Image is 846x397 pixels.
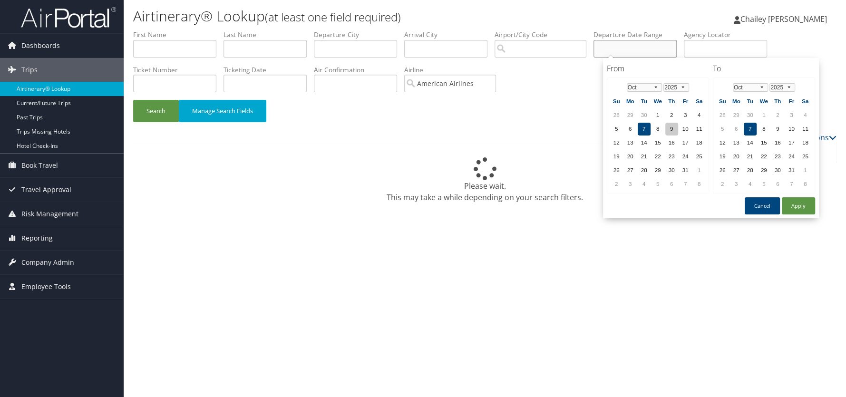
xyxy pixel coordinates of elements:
[693,136,706,149] td: 18
[133,6,602,26] h1: Airtinerary® Lookup
[610,150,623,163] td: 19
[638,150,651,163] td: 21
[744,164,757,177] td: 28
[730,95,743,108] th: Mo
[744,123,757,136] td: 7
[610,123,623,136] td: 5
[404,65,503,75] label: Airline
[693,150,706,163] td: 25
[652,164,664,177] td: 29
[652,136,664,149] td: 15
[624,178,637,191] td: 3
[224,65,314,75] label: Ticketing Date
[133,100,179,122] button: Search
[665,164,678,177] td: 30
[638,164,651,177] td: 28
[638,109,651,122] td: 30
[785,178,798,191] td: 7
[713,63,815,74] h4: To
[624,150,637,163] td: 20
[693,178,706,191] td: 8
[799,136,812,149] td: 18
[21,34,60,58] span: Dashboards
[693,123,706,136] td: 11
[716,136,729,149] td: 12
[314,65,404,75] label: Air Confirmation
[716,164,729,177] td: 26
[679,109,692,122] td: 3
[730,164,743,177] td: 27
[652,109,664,122] td: 1
[133,157,836,203] div: Please wait. This may take a while depending on your search filters.
[624,123,637,136] td: 6
[21,6,116,29] img: airportal-logo.png
[665,136,678,149] td: 16
[730,109,743,122] td: 29
[624,164,637,177] td: 27
[679,164,692,177] td: 31
[744,136,757,149] td: 14
[610,178,623,191] td: 2
[593,30,684,39] label: Departure Date Range
[665,109,678,122] td: 2
[744,95,757,108] th: Tu
[771,150,784,163] td: 23
[224,30,314,39] label: Last Name
[693,164,706,177] td: 1
[771,95,784,108] th: Th
[679,136,692,149] td: 17
[771,164,784,177] td: 30
[624,95,637,108] th: Mo
[21,275,71,299] span: Employee Tools
[610,164,623,177] td: 26
[679,178,692,191] td: 7
[624,136,637,149] td: 13
[638,136,651,149] td: 14
[785,95,798,108] th: Fr
[771,136,784,149] td: 16
[21,226,53,250] span: Reporting
[21,202,78,226] span: Risk Management
[693,95,706,108] th: Sa
[133,30,224,39] label: First Name
[21,178,71,202] span: Travel Approval
[684,30,774,39] label: Agency Locator
[638,95,651,108] th: Tu
[740,14,827,24] span: Chailey [PERSON_NAME]
[785,150,798,163] td: 24
[652,178,664,191] td: 5
[665,150,678,163] td: 23
[607,63,709,74] h4: From
[665,178,678,191] td: 6
[745,197,780,214] button: Cancel
[716,95,729,108] th: Su
[179,100,266,122] button: Manage Search Fields
[638,123,651,136] td: 7
[495,30,593,39] label: Airport/City Code
[716,150,729,163] td: 19
[758,136,770,149] td: 15
[785,123,798,136] td: 10
[799,178,812,191] td: 8
[771,109,784,122] td: 2
[758,123,770,136] td: 8
[744,109,757,122] td: 30
[638,178,651,191] td: 4
[799,150,812,163] td: 25
[716,123,729,136] td: 5
[624,109,637,122] td: 29
[799,164,812,177] td: 1
[679,150,692,163] td: 24
[693,109,706,122] td: 4
[679,123,692,136] td: 10
[716,178,729,191] td: 2
[21,154,58,177] span: Book Travel
[758,164,770,177] td: 29
[730,123,743,136] td: 6
[730,178,743,191] td: 3
[782,197,815,214] button: Apply
[404,30,495,39] label: Arrival City
[785,109,798,122] td: 3
[799,95,812,108] th: Sa
[744,150,757,163] td: 21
